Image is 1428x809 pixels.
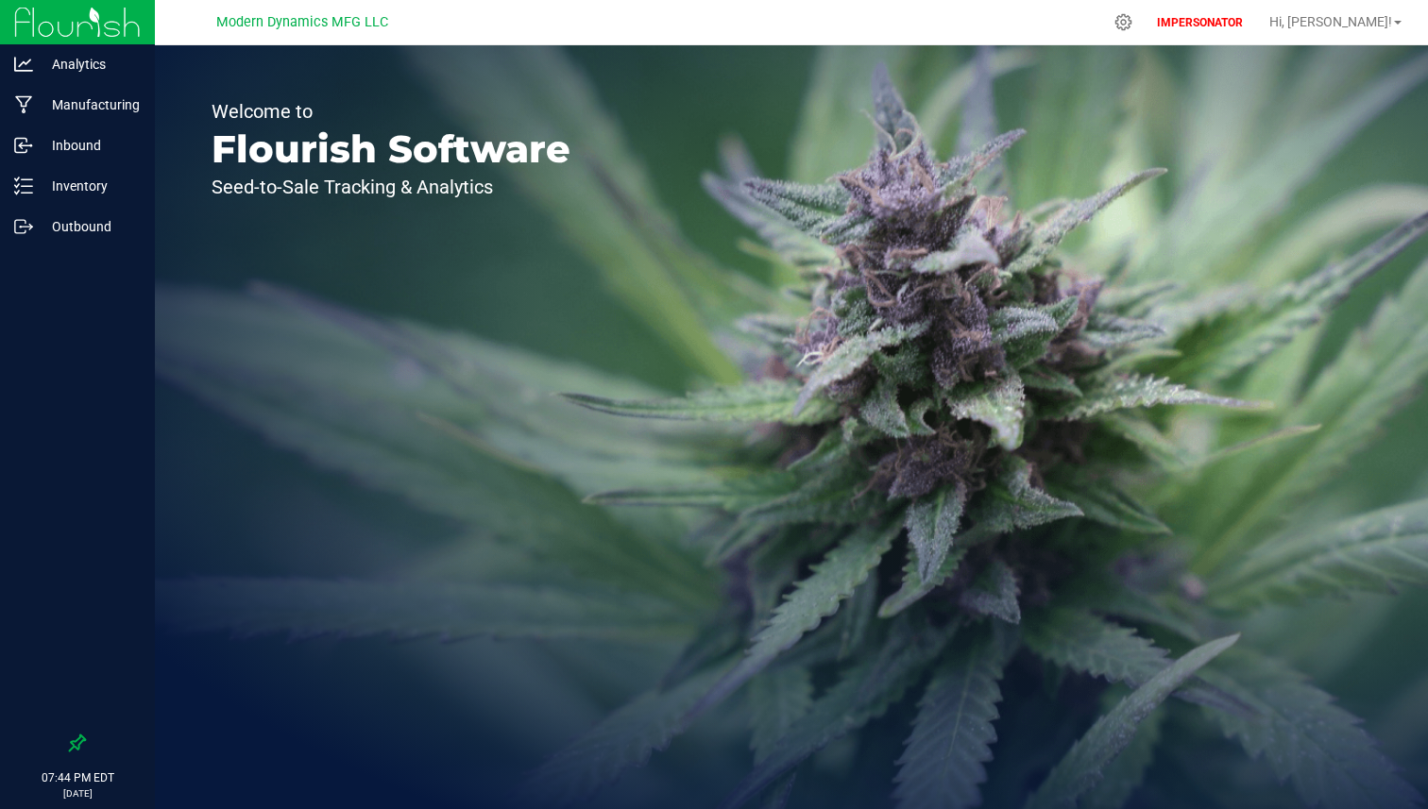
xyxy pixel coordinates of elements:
inline-svg: Analytics [14,55,33,74]
span: Hi, [PERSON_NAME]! [1269,14,1392,29]
p: IMPERSONATOR [1149,14,1250,31]
inline-svg: Manufacturing [14,95,33,114]
p: Inventory [33,175,146,197]
inline-svg: Outbound [14,217,33,236]
p: Flourish Software [212,130,570,168]
inline-svg: Inventory [14,177,33,195]
p: Manufacturing [33,93,146,116]
p: [DATE] [8,786,146,801]
label: Pin the sidebar to full width on large screens [68,733,87,752]
p: Welcome to [212,102,570,121]
span: Modern Dynamics MFG LLC [216,14,388,30]
p: 07:44 PM EDT [8,769,146,786]
div: Manage settings [1112,13,1135,31]
p: Outbound [33,215,146,238]
p: Inbound [33,134,146,157]
p: Seed-to-Sale Tracking & Analytics [212,177,570,196]
inline-svg: Inbound [14,136,33,155]
p: Analytics [33,53,146,76]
